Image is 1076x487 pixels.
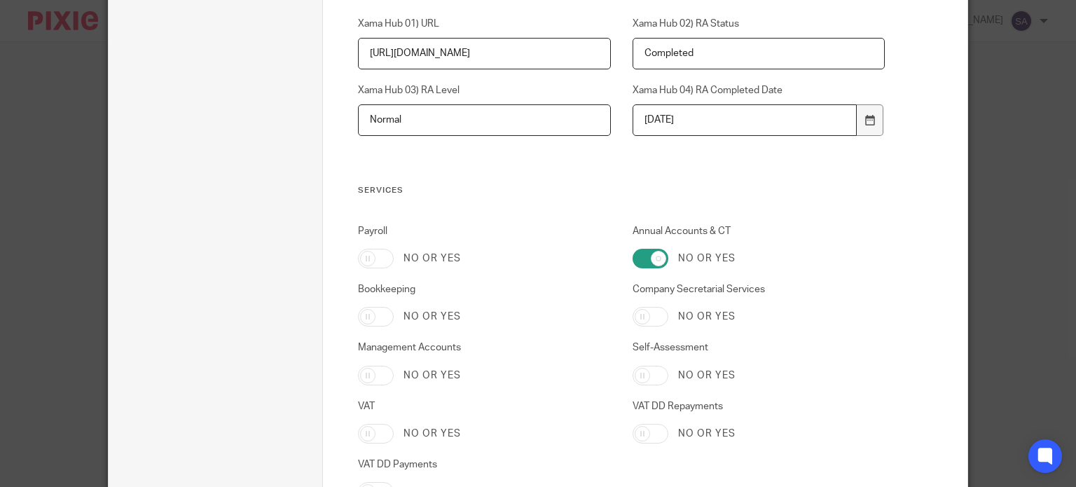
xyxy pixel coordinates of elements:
[358,341,610,355] label: Management Accounts
[678,369,736,383] label: No or yes
[403,252,461,266] label: No or yes
[633,83,885,97] label: Xama Hub 04) RA Completed Date
[358,399,610,413] label: VAT
[633,282,885,296] label: Company Secretarial Services
[678,427,736,441] label: No or yes
[358,224,610,238] label: Payroll
[403,310,461,324] label: No or yes
[633,17,885,31] label: Xama Hub 02) RA Status
[358,282,610,296] label: Bookkeeping
[358,185,885,196] h3: Services
[633,341,885,355] label: Self-Assessment
[358,17,610,31] label: Xama Hub 01) URL
[403,427,461,441] label: No or yes
[358,83,610,97] label: Xama Hub 03) RA Level
[633,399,885,413] label: VAT DD Repayments
[678,252,736,266] label: No or yes
[678,310,736,324] label: No or yes
[633,104,857,136] input: YYYY-MM-DD
[403,369,461,383] label: No or yes
[358,458,610,472] label: VAT DD Payments
[633,224,885,238] label: Annual Accounts & CT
